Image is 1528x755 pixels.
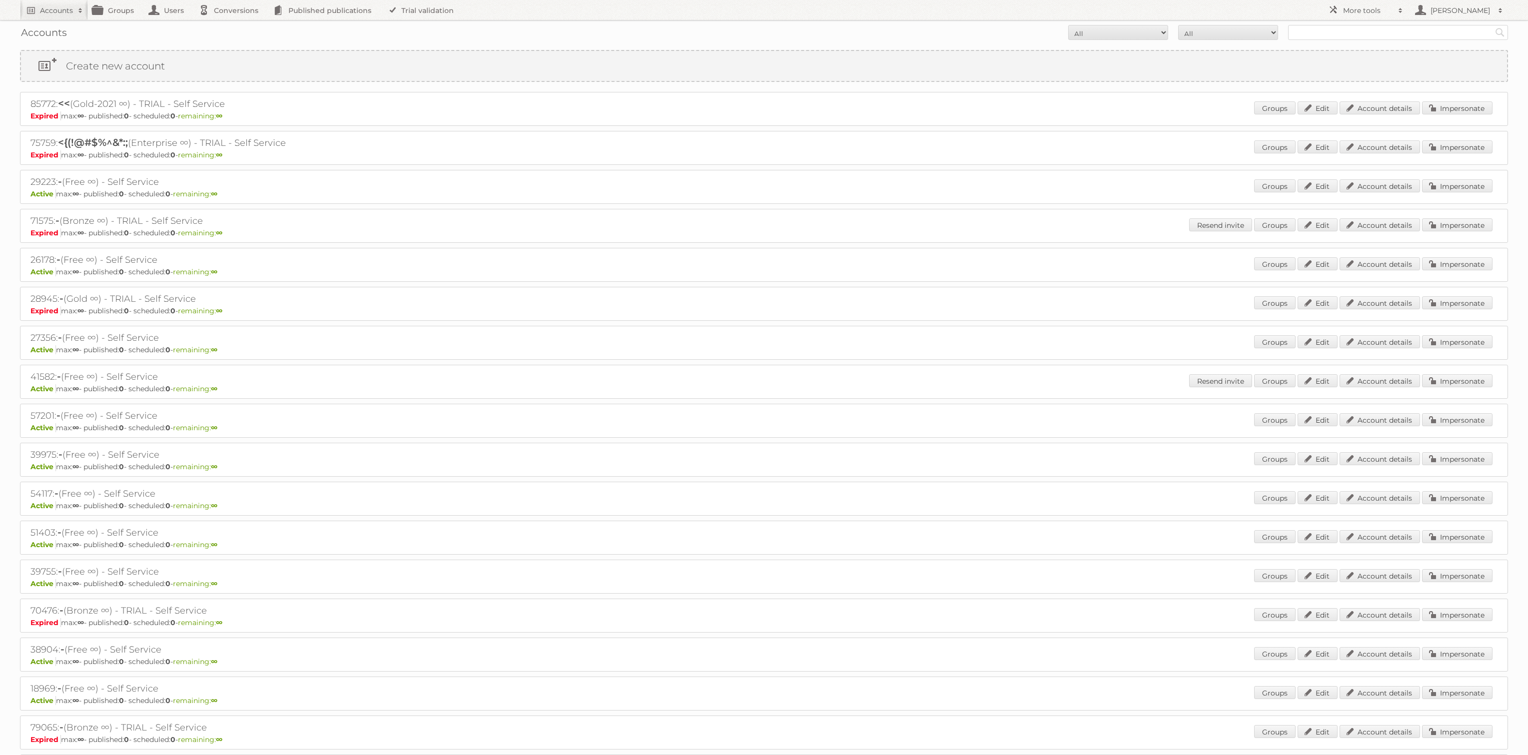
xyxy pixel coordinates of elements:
[173,345,217,354] span: remaining:
[30,150,61,159] span: Expired
[119,267,124,276] strong: 0
[1422,530,1493,543] a: Impersonate
[1298,530,1338,543] a: Edit
[1340,101,1420,114] a: Account details
[211,462,217,471] strong: ∞
[30,462,1498,471] p: max: - published: - scheduled: -
[1254,335,1296,348] a: Groups
[30,721,380,734] h2: 79065: (Bronze ∞) - TRIAL - Self Service
[178,618,222,627] span: remaining:
[173,189,217,198] span: remaining:
[173,501,217,510] span: remaining:
[1254,686,1296,699] a: Groups
[30,331,380,344] h2: 27356: (Free ∞) - Self Service
[30,735,1498,744] p: max: - published: - scheduled: -
[178,306,222,315] span: remaining:
[165,579,170,588] strong: 0
[119,345,124,354] strong: 0
[170,150,175,159] strong: 0
[1254,374,1296,387] a: Groups
[1340,257,1420,270] a: Account details
[77,618,84,627] strong: ∞
[119,384,124,393] strong: 0
[124,618,129,627] strong: 0
[30,735,61,744] span: Expired
[57,370,61,382] span: -
[173,267,217,276] span: remaining:
[1298,413,1338,426] a: Edit
[211,423,217,432] strong: ∞
[1340,530,1420,543] a: Account details
[165,501,170,510] strong: 0
[211,501,217,510] strong: ∞
[72,384,79,393] strong: ∞
[21,51,1507,81] a: Create new account
[119,579,124,588] strong: 0
[1340,686,1420,699] a: Account details
[1254,725,1296,738] a: Groups
[1254,452,1296,465] a: Groups
[170,111,175,120] strong: 0
[30,370,380,383] h2: 41582: (Free ∞) - Self Service
[165,696,170,705] strong: 0
[1254,647,1296,660] a: Groups
[72,696,79,705] strong: ∞
[1340,179,1420,192] a: Account details
[30,111,61,120] span: Expired
[1340,413,1420,426] a: Account details
[1298,140,1338,153] a: Edit
[1422,686,1493,699] a: Impersonate
[216,111,222,120] strong: ∞
[1422,413,1493,426] a: Impersonate
[30,228,1498,237] p: max: - published: - scheduled: -
[72,579,79,588] strong: ∞
[30,111,1498,120] p: max: - published: - scheduled: -
[1422,569,1493,582] a: Impersonate
[1254,530,1296,543] a: Groups
[30,423,56,432] span: Active
[173,579,217,588] span: remaining:
[40,5,73,15] h2: Accounts
[1422,296,1493,309] a: Impersonate
[124,150,129,159] strong: 0
[30,618,1498,627] p: max: - published: - scheduled: -
[1254,101,1296,114] a: Groups
[165,462,170,471] strong: 0
[58,448,62,460] span: -
[30,565,380,578] h2: 39755: (Free ∞) - Self Service
[72,657,79,666] strong: ∞
[58,97,70,109] span: <<
[72,189,79,198] strong: ∞
[1254,257,1296,270] a: Groups
[1254,569,1296,582] a: Groups
[58,331,62,343] span: -
[30,657,56,666] span: Active
[1340,140,1420,153] a: Account details
[1422,452,1493,465] a: Impersonate
[59,721,63,733] span: -
[165,345,170,354] strong: 0
[178,150,222,159] span: remaining:
[1428,5,1493,15] h2: [PERSON_NAME]
[119,657,124,666] strong: 0
[77,111,84,120] strong: ∞
[72,267,79,276] strong: ∞
[1254,296,1296,309] a: Groups
[1422,140,1493,153] a: Impersonate
[170,735,175,744] strong: 0
[1254,179,1296,192] a: Groups
[1254,140,1296,153] a: Groups
[72,501,79,510] strong: ∞
[178,228,222,237] span: remaining:
[165,189,170,198] strong: 0
[30,384,1498,393] p: max: - published: - scheduled: -
[30,682,380,695] h2: 18969: (Free ∞) - Self Service
[1340,569,1420,582] a: Account details
[30,267,56,276] span: Active
[173,657,217,666] span: remaining:
[30,409,380,422] h2: 57201: (Free ∞) - Self Service
[59,604,63,616] span: -
[165,384,170,393] strong: 0
[124,228,129,237] strong: 0
[1340,725,1420,738] a: Account details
